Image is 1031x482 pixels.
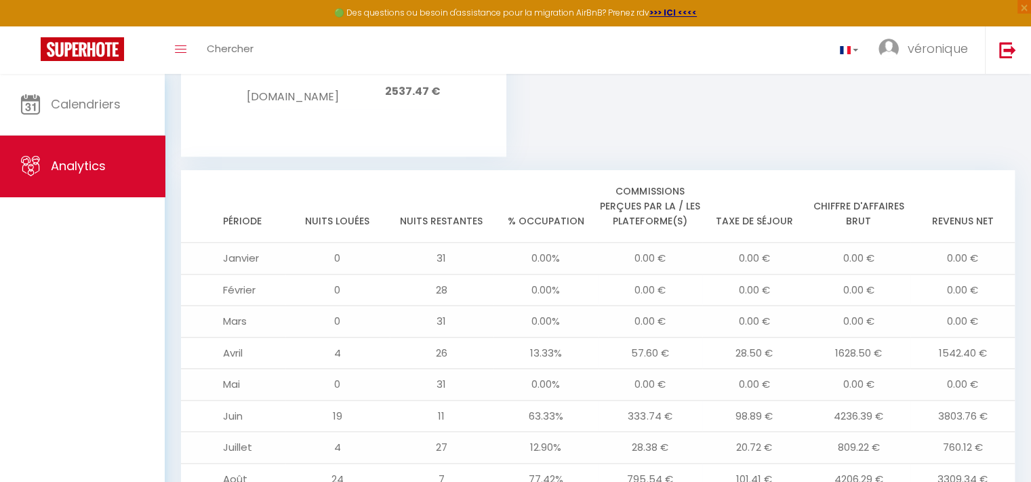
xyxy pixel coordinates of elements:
td: 4 [285,432,390,464]
td: 0.00% [493,274,598,306]
td: 0.00% [493,369,598,401]
td: 0.00 € [807,274,911,306]
td: 0.00 € [702,306,807,338]
td: 0 [285,243,390,275]
td: 4236.39 € [807,400,911,432]
td: 12.90% [493,432,598,464]
a: >>> ICI <<<< [649,7,697,18]
td: 0.00 € [910,306,1015,338]
td: [DOMAIN_NAME] [247,75,338,109]
td: 11 [390,400,494,432]
td: 0.00 € [807,243,911,275]
td: 333.74 € [598,400,702,432]
td: 31 [390,243,494,275]
td: 0.00 € [702,243,807,275]
td: 0 [285,369,390,401]
th: Période [181,170,285,243]
span: 2537.47 € [385,83,441,99]
td: 63.33% [493,400,598,432]
th: Taxe de séjour [702,170,807,243]
td: 0.00 € [910,369,1015,401]
td: Février [181,274,285,306]
td: 0 [285,274,390,306]
td: 1628.50 € [807,337,911,369]
td: 26 [390,337,494,369]
img: ... [878,39,899,59]
td: 31 [390,306,494,338]
td: Juillet [181,432,285,464]
td: 0.00 € [598,243,702,275]
td: 0.00 € [702,274,807,306]
td: 57.60 € [598,337,702,369]
th: Nuits restantes [390,170,494,243]
td: 0.00 € [598,306,702,338]
td: 20.72 € [702,432,807,464]
th: % Occupation [493,170,598,243]
td: 31 [390,369,494,401]
td: 27 [390,432,494,464]
td: 760.12 € [910,432,1015,464]
span: Analytics [51,157,106,174]
td: 13.33% [493,337,598,369]
td: 28.38 € [598,432,702,464]
td: Avril [181,337,285,369]
td: 809.22 € [807,432,911,464]
a: ... véronique [868,26,985,74]
td: 0.00 € [910,243,1015,275]
span: véronique [908,40,968,57]
td: Mai [181,369,285,401]
img: Super Booking [41,37,124,61]
td: 0.00 € [598,369,702,401]
th: Commissions perçues par la / les plateforme(s) [598,170,702,243]
th: Chiffre d'affaires brut [807,170,911,243]
td: 4 [285,337,390,369]
th: Revenus net [910,170,1015,243]
td: 0.00 € [702,369,807,401]
td: Juin [181,400,285,432]
img: logout [999,41,1016,58]
td: 28 [390,274,494,306]
td: 0.00 € [807,306,911,338]
td: 98.89 € [702,400,807,432]
td: Mars [181,306,285,338]
td: Janvier [181,243,285,275]
td: 0.00 € [910,274,1015,306]
span: Chercher [207,41,254,56]
td: 0.00 € [807,369,911,401]
td: 0.00% [493,306,598,338]
td: 3803.76 € [910,400,1015,432]
td: 0.00% [493,243,598,275]
th: Nuits louées [285,170,390,243]
td: 0.00 € [598,274,702,306]
span: Calendriers [51,96,121,113]
td: 28.50 € [702,337,807,369]
a: Chercher [197,26,264,74]
td: 19 [285,400,390,432]
td: 1542.40 € [910,337,1015,369]
td: 0 [285,306,390,338]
